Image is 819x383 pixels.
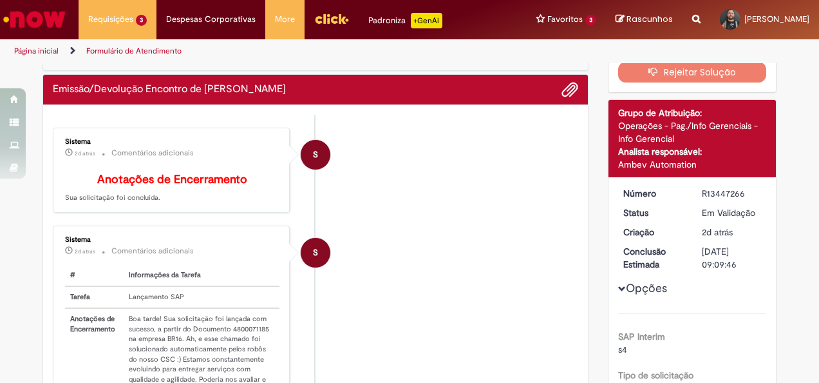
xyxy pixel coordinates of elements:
[702,226,733,238] time: 26/08/2025 10:09:42
[65,236,279,244] div: Sistema
[166,13,256,26] span: Despesas Corporativas
[618,331,665,342] b: SAP Interim
[97,172,247,187] b: Anotações de Encerramento
[88,13,133,26] span: Requisições
[53,84,286,95] h2: Emissão/Devolução Encontro de Contas Fornecedor Histórico de tíquete
[547,13,583,26] span: Favoritos
[111,246,194,257] small: Comentários adicionais
[702,187,762,200] div: R13447266
[411,13,442,28] p: +GenAi
[65,138,279,146] div: Sistema
[301,238,330,268] div: System
[702,226,733,238] span: 2d atrás
[618,62,767,83] button: Rejeitar Solução
[75,248,95,255] span: 2d atrás
[702,226,762,239] div: 26/08/2025 10:09:42
[614,187,693,200] dt: Número
[618,158,767,171] div: Ambev Automation
[702,245,762,271] div: [DATE] 09:09:46
[618,145,767,158] div: Analista responsável:
[702,206,762,219] div: Em Validação
[10,39,536,63] ul: Trilhas de página
[1,6,68,32] img: ServiceNow
[124,286,279,308] td: Lançamento SAP
[75,150,95,157] span: 2d atrás
[124,265,279,286] th: Informações da Tarefa
[618,344,627,355] span: s4
[368,13,442,28] div: Padroniza
[614,226,693,239] dt: Criação
[75,248,95,255] time: 26/08/2025 13:55:51
[314,9,349,28] img: click_logo_yellow_360x200.png
[65,286,124,308] th: Tarefa
[626,13,673,25] span: Rascunhos
[14,46,59,56] a: Página inicial
[744,14,809,25] span: [PERSON_NAME]
[618,119,767,145] div: Operações - Pag./Info Gerenciais - Info Gerencial
[614,245,693,271] dt: Conclusão Estimada
[65,265,124,286] th: #
[313,237,318,268] span: S
[111,148,194,159] small: Comentários adicionais
[618,106,767,119] div: Grupo de Atribuição:
[616,14,673,26] a: Rascunhos
[86,46,182,56] a: Formulário de Atendimento
[618,369,693,381] b: Tipo de solicitação
[275,13,295,26] span: More
[75,150,95,157] time: 26/08/2025 13:55:53
[65,173,279,203] p: Sua solicitação foi concluída.
[585,15,596,26] span: 3
[614,206,693,219] dt: Status
[136,15,147,26] span: 3
[561,81,578,98] button: Adicionar anexos
[301,140,330,170] div: System
[313,139,318,170] span: S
